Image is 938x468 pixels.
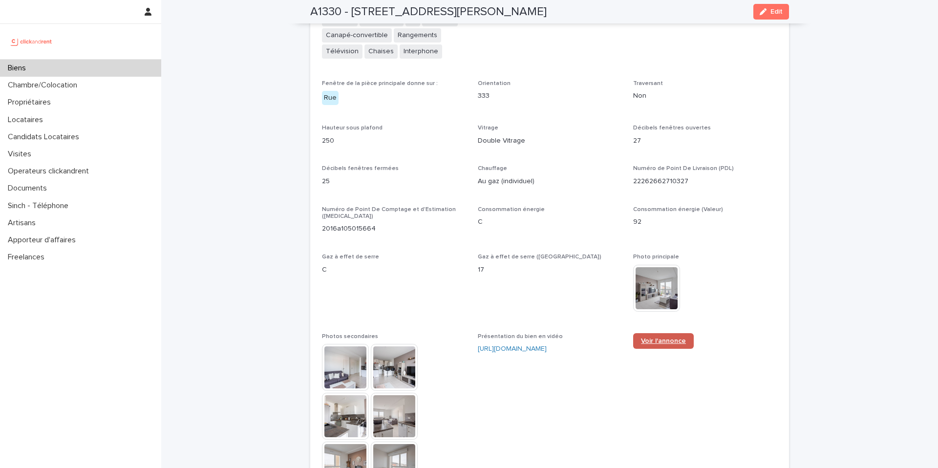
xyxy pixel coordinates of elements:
[322,91,339,105] div: Rue
[364,44,398,59] span: Chaises
[4,115,51,125] p: Locataires
[633,91,777,101] p: Non
[4,235,84,245] p: Apporteur d'affaires
[322,136,466,146] p: 250
[478,166,507,171] span: Chauffage
[322,176,466,187] p: 25
[8,32,55,51] img: UCB0brd3T0yccxBKYDjQ
[478,345,547,352] a: [URL][DOMAIN_NAME]
[478,217,622,227] p: C
[400,44,442,59] span: Interphone
[633,254,679,260] span: Photo principale
[633,333,694,349] a: Voir l'annonce
[4,167,97,176] p: Operateurs clickandrent
[4,149,39,159] p: Visites
[322,254,379,260] span: Gaz à effet de serre
[322,207,456,219] span: Numéro de Point De Comptage et d'Estimation ([MEDICAL_DATA])
[322,28,392,43] span: Canapé-convertible
[753,4,789,20] button: Edit
[633,81,663,86] span: Traversant
[478,136,622,146] p: Double Vitrage
[478,91,622,101] p: 333
[4,81,85,90] p: Chambre/Colocation
[322,334,378,340] span: Photos secondaires
[322,81,438,86] span: Fenêtre de la pièce principale donne sur :
[478,207,545,213] span: Consommation énergie
[478,81,511,86] span: Orientation
[478,334,563,340] span: Présentation du bien en vidéo
[322,125,383,131] span: Hauteur sous plafond
[322,166,399,171] span: Décibels fenêtres fermées
[633,136,777,146] p: 27
[633,176,777,187] p: 22262662710327
[4,64,34,73] p: Biens
[478,254,601,260] span: Gaz à effet de serre ([GEOGRAPHIC_DATA])
[478,125,498,131] span: Vitrage
[322,44,362,59] span: Télévision
[4,218,43,228] p: Artisans
[641,338,686,344] span: Voir l'annonce
[633,166,734,171] span: Numéro de Point De Livraison (PDL)
[322,224,466,234] p: 2016a105015664
[633,217,777,227] p: 92
[394,28,441,43] span: Rangements
[4,98,59,107] p: Propriétaires
[4,201,76,211] p: Sinch - Téléphone
[478,176,622,187] p: Au gaz (individuel)
[322,265,466,275] p: C
[4,184,55,193] p: Documents
[770,8,783,15] span: Edit
[310,5,547,19] h2: A1330 - [STREET_ADDRESS][PERSON_NAME]
[4,132,87,142] p: Candidats Locataires
[633,125,711,131] span: Décibels fenêtres ouvertes
[633,207,723,213] span: Consommation énergie (Valeur)
[4,253,52,262] p: Freelances
[478,265,622,275] p: 17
